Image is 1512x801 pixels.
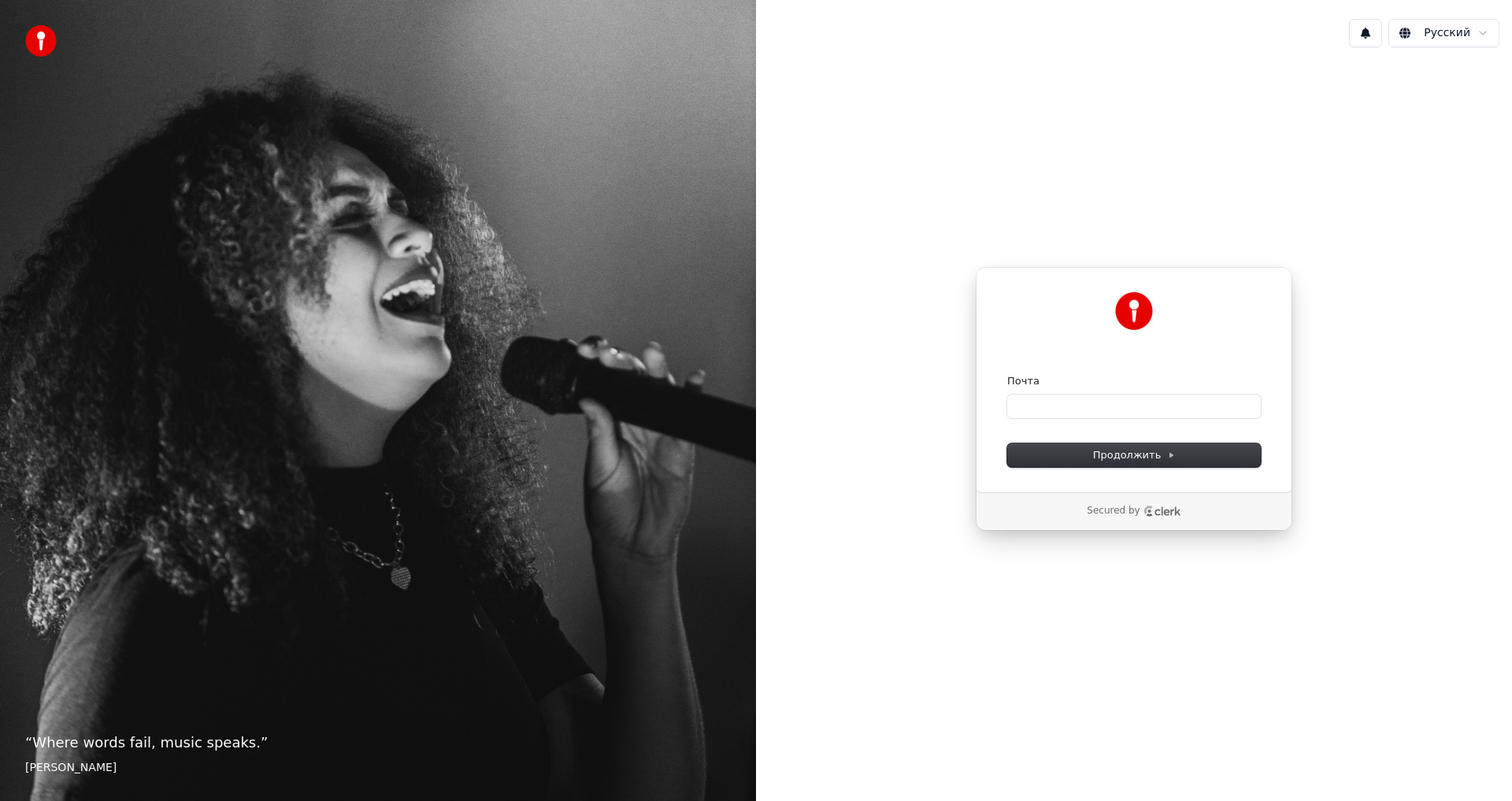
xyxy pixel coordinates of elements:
label: Почта [1007,374,1039,388]
a: Clerk logo [1143,506,1181,517]
span: Продолжить [1093,448,1176,462]
p: “ Where words fail, music speaks. ” [25,732,731,754]
footer: [PERSON_NAME] [25,760,731,776]
p: Secured by [1087,505,1140,517]
img: Youka [1115,292,1153,330]
button: Продолжить [1007,443,1261,467]
img: youka [25,25,57,57]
